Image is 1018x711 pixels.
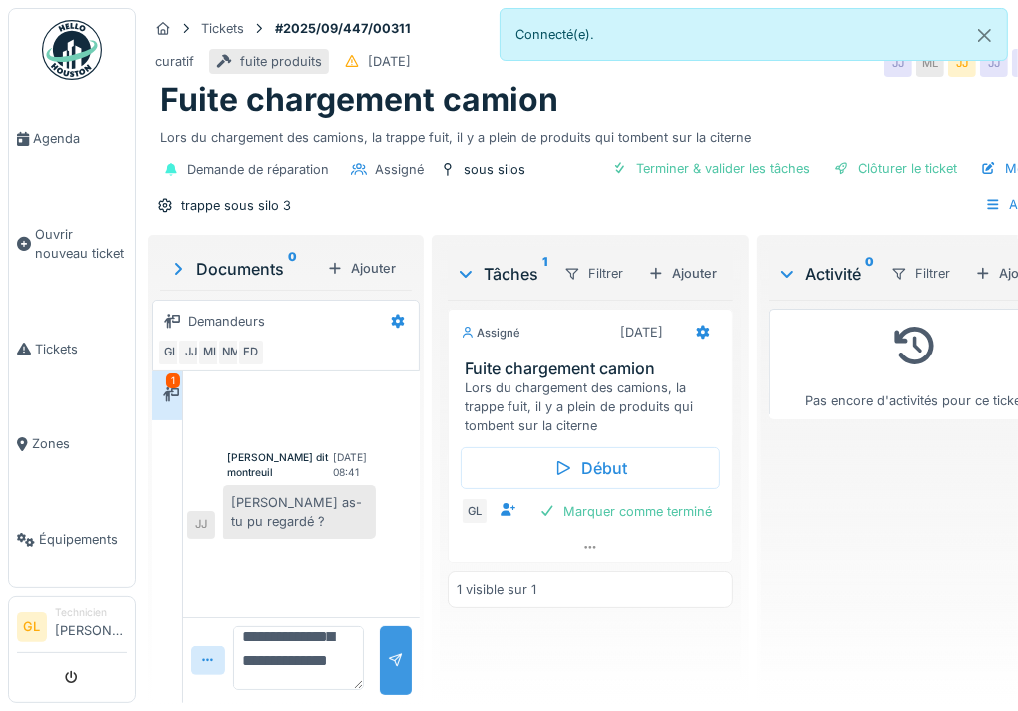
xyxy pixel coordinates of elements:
[9,91,135,187] a: Agenda
[39,530,127,549] span: Équipements
[916,49,944,77] div: ML
[531,498,720,525] div: Marquer comme terminé
[542,262,547,286] sup: 1
[555,259,632,288] div: Filtrer
[461,447,720,489] div: Début
[33,129,127,148] span: Agenda
[188,312,265,331] div: Demandeurs
[865,262,874,286] sup: 0
[777,262,874,286] div: Activité
[160,81,558,119] h1: Fuite chargement camion
[457,580,536,599] div: 1 visible sur 1
[166,373,180,388] div: 1
[55,605,127,620] div: Technicien
[620,323,663,342] div: [DATE]
[157,339,185,366] div: GL
[882,259,959,288] div: Filtrer
[32,434,127,453] span: Zones
[884,49,912,77] div: JJ
[948,49,976,77] div: JJ
[461,325,520,342] div: Assigné
[17,605,127,653] a: GL Technicien[PERSON_NAME]
[319,255,404,282] div: Ajouter
[980,49,1008,77] div: JJ
[168,257,319,281] div: Documents
[155,52,194,71] div: curatif
[9,301,135,396] a: Tickets
[288,257,297,281] sup: 0
[267,19,419,38] strong: #2025/09/447/00311
[640,260,725,287] div: Ajouter
[237,339,265,366] div: ED
[223,485,377,539] div: [PERSON_NAME] as-tu pu regardé ?
[465,359,724,378] h3: Fuite chargement camion
[227,450,330,481] div: [PERSON_NAME] dit montreuil
[604,155,818,182] div: Terminer & valider les tâches
[55,605,127,648] li: [PERSON_NAME]
[181,196,291,215] div: trappe sous silo 3
[9,396,135,492] a: Zones
[217,339,245,366] div: NM
[201,19,244,38] div: Tickets
[187,511,215,539] div: JJ
[9,187,135,302] a: Ouvrir nouveau ticket
[42,20,102,80] img: Badge_color-CXgf-gQk.svg
[17,612,47,642] li: GL
[177,339,205,366] div: JJ
[368,52,411,71] div: [DATE]
[35,340,127,358] span: Tickets
[826,155,965,182] div: Clôturer le ticket
[187,160,329,179] div: Demande de réparation
[333,450,376,481] div: [DATE] 08:41
[962,9,1007,62] button: Close
[9,492,135,588] a: Équipements
[464,160,525,179] div: sous silos
[240,52,322,71] div: fuite produits
[465,378,724,436] div: Lors du chargement des camions, la trappe fuit, il y a plein de produits qui tombent sur la citerne
[375,160,424,179] div: Assigné
[35,225,127,263] span: Ouvrir nouveau ticket
[461,497,489,525] div: GL
[456,262,547,286] div: Tâches
[197,339,225,366] div: ML
[500,8,1009,61] div: Connecté(e).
